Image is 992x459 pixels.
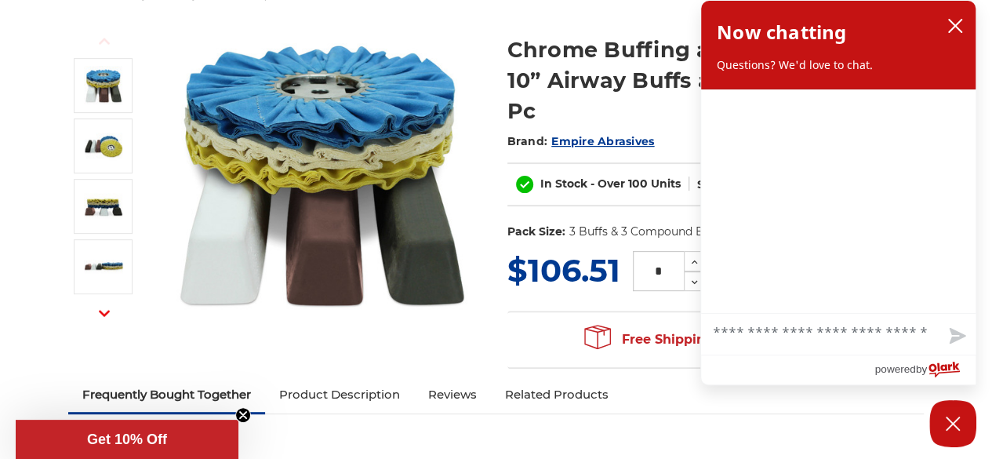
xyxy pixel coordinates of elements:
[628,177,648,191] span: 100
[507,35,924,126] h1: Chrome Buffing and Polishing Kit - 10” Airway Buffs and Compound, 6 Pc
[874,359,915,379] span: powered
[507,251,620,290] span: $106.51
[68,377,265,412] a: Frequently Bought Together
[701,89,976,313] div: chat
[84,187,123,226] img: Chrome Buffing and Polishing Kit - 10” Airway Buffs and Compound, 6 Pc
[717,16,846,48] h2: Now chatting
[491,377,623,412] a: Related Products
[569,224,720,240] dd: 3 Buffs & 3 Compound Bars
[85,297,123,330] button: Next
[936,319,976,355] button: Send message
[84,66,123,105] img: 10 inch airway buff and polishing compound kit for chrome
[584,324,846,355] span: Free Shipping on orders over $149
[507,224,565,240] dt: Pack Size:
[916,359,927,379] span: by
[16,420,238,459] div: Get 10% OffClose teaser
[943,14,968,38] button: close chatbox
[414,377,491,412] a: Reviews
[590,177,625,191] span: - Over
[929,400,976,447] button: Close Chatbox
[85,24,123,58] button: Previous
[84,247,123,286] img: Chrome Buffing and Polishing Kit - 10” Airway Buffs and Compound, 6 Pc
[874,355,976,384] a: Powered by Olark
[84,126,123,166] img: chrome 10 inch airway buff and polishing compound kit
[551,134,654,148] a: Empire Abrasives
[507,134,548,148] span: Brand:
[717,57,960,73] p: Questions? We'd love to chat.
[166,18,480,332] img: 10 inch airway buff and polishing compound kit for chrome
[540,177,587,191] span: In Stock
[651,177,681,191] span: Units
[235,407,251,423] button: Close teaser
[265,377,414,412] a: Product Description
[697,177,724,193] dt: SKU:
[87,432,167,447] span: Get 10% Off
